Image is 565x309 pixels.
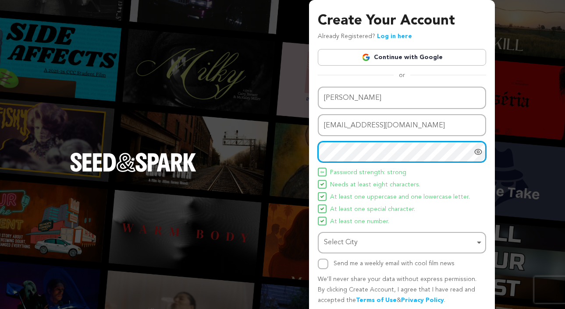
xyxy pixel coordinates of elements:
img: Seed&Spark Icon [320,219,324,223]
p: Already Registered? [318,32,412,42]
input: Email address [318,114,486,137]
div: Select City [324,236,475,249]
a: Continue with Google [318,49,486,66]
a: Terms of Use [356,297,397,303]
img: Seed&Spark Icon [320,195,324,198]
h3: Create Your Account [318,11,486,32]
span: or [394,71,410,80]
a: Log in here [377,33,412,39]
img: Google logo [362,53,370,62]
span: At least one uppercase and one lowercase letter. [330,192,470,203]
a: Show password as plain text. Warning: this will display your password on the screen. [474,147,483,156]
input: Name [318,87,486,109]
p: We’ll never share your data without express permission. By clicking Create Account, I agree that ... [318,274,486,305]
span: At least one special character. [330,204,415,215]
label: Send me a weekly email with cool film news [334,260,455,267]
span: At least one number. [330,217,389,227]
img: Seed&Spark Icon [320,183,324,186]
a: Seed&Spark Homepage [70,153,196,190]
img: Seed&Spark Logo [70,153,196,172]
img: Seed&Spark Icon [320,170,324,174]
span: Needs at least eight characters. [330,180,420,190]
span: Password strength: strong [330,168,406,178]
img: Seed&Spark Icon [320,207,324,211]
a: Privacy Policy [401,297,444,303]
